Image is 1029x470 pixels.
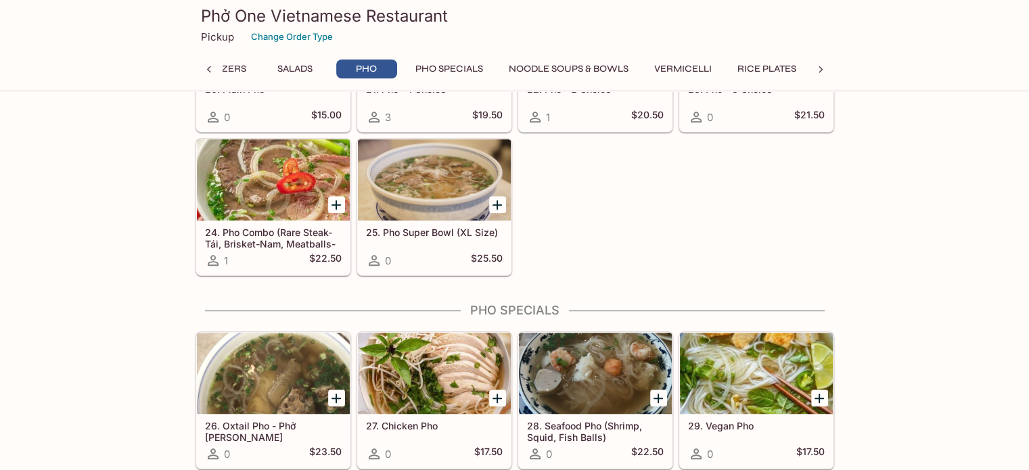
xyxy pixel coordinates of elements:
[650,390,667,406] button: Add 28. Seafood Pho (Shrimp, Squid, Fish Balls)
[471,252,503,268] h5: $25.50
[680,333,833,414] div: 29. Vegan Pho
[357,139,511,275] a: 25. Pho Super Bowl (XL Size)0$25.50
[328,196,345,213] button: Add 24. Pho Combo (Rare Steak-Tái, Brisket-Nam, Meatballs-Bò Viên, Tendon-Gân)
[197,333,350,414] div: 26. Oxtail Pho - Phở Đùi Bò
[309,446,342,462] h5: $23.50
[197,139,350,220] div: 24. Pho Combo (Rare Steak-Tái, Brisket-Nam, Meatballs-Bò Viên, Tendon-Gân)
[201,5,829,26] h3: Phở One Vietnamese Restaurant
[328,390,345,406] button: Add 26. Oxtail Pho - Phở Đùi Bò
[631,109,664,125] h5: $20.50
[385,254,391,267] span: 0
[245,26,339,47] button: Change Order Type
[489,196,506,213] button: Add 25. Pho Super Bowl (XL Size)
[358,333,511,414] div: 27. Chicken Pho
[201,30,234,43] p: Pickup
[707,448,713,461] span: 0
[224,448,230,461] span: 0
[527,420,664,442] h5: 28. Seafood Pho (Shrimp, Squid, Fish Balls)
[796,446,825,462] h5: $17.50
[501,60,636,78] button: Noodle Soups & Bowls
[707,111,713,124] span: 0
[408,60,490,78] button: Pho Specials
[366,227,503,238] h5: 25. Pho Super Bowl (XL Size)
[679,332,833,469] a: 29. Vegan Pho0$17.50
[811,390,828,406] button: Add 29. Vegan Pho
[519,333,672,414] div: 28. Seafood Pho (Shrimp, Squid, Fish Balls)
[357,332,511,469] a: 27. Chicken Pho0$17.50
[794,109,825,125] h5: $21.50
[196,303,834,318] h4: Pho Specials
[311,109,342,125] h5: $15.00
[224,111,230,124] span: 0
[688,420,825,431] h5: 29. Vegan Pho
[366,420,503,431] h5: 27. Chicken Pho
[336,60,397,78] button: Pho
[647,60,719,78] button: Vermicelli
[489,390,506,406] button: Add 27. Chicken Pho
[385,448,391,461] span: 0
[518,332,672,469] a: 28. Seafood Pho (Shrimp, Squid, Fish Balls)0$22.50
[224,254,228,267] span: 1
[730,60,804,78] button: Rice Plates
[309,252,342,268] h5: $22.50
[631,446,664,462] h5: $22.50
[196,332,350,469] a: 26. Oxtail Pho - Phở [PERSON_NAME]0$23.50
[205,420,342,442] h5: 26. Oxtail Pho - Phở [PERSON_NAME]
[472,109,503,125] h5: $19.50
[358,139,511,220] div: 25. Pho Super Bowl (XL Size)
[474,446,503,462] h5: $17.50
[546,448,552,461] span: 0
[385,111,391,124] span: 3
[205,227,342,249] h5: 24. Pho Combo (Rare Steak-Tái, Brisket-Nam, Meatballs-[PERSON_NAME], [GEOGRAPHIC_DATA]-Gân)
[196,139,350,275] a: 24. Pho Combo (Rare Steak-Tái, Brisket-Nam, Meatballs-[PERSON_NAME], [GEOGRAPHIC_DATA]-Gân)1$22.50
[265,60,325,78] button: Salads
[546,111,550,124] span: 1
